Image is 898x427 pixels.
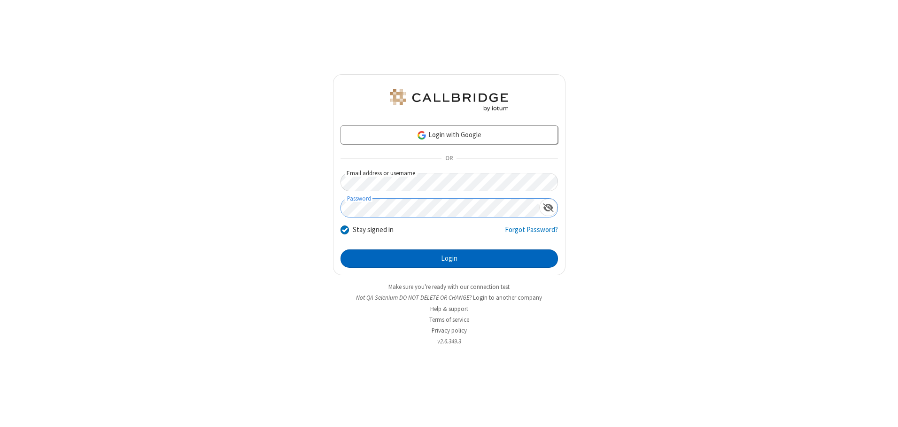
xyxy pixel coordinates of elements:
a: Help & support [430,305,468,313]
img: QA Selenium DO NOT DELETE OR CHANGE [388,89,510,111]
label: Stay signed in [353,225,394,235]
li: Not QA Selenium DO NOT DELETE OR CHANGE? [333,293,565,302]
a: Terms of service [429,316,469,324]
img: google-icon.png [417,130,427,140]
div: Show password [539,199,557,216]
a: Make sure you're ready with our connection test [388,283,510,291]
span: OR [441,152,457,165]
a: Forgot Password? [505,225,558,242]
input: Email address or username [341,173,558,191]
a: Privacy policy [432,326,467,334]
a: Login with Google [341,125,558,144]
button: Login to another company [473,293,542,302]
li: v2.6.349.3 [333,337,565,346]
button: Login [341,249,558,268]
input: Password [341,199,539,217]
